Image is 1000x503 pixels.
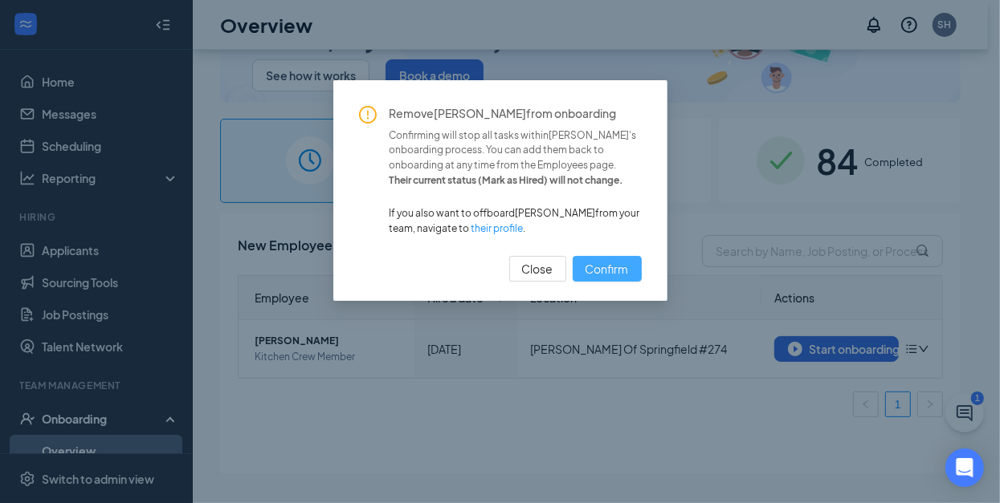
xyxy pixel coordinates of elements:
span: Close [522,260,553,278]
span: Confirming will stop all tasks within [PERSON_NAME] 's onboarding process. You can add them back ... [390,128,642,174]
div: Open Intercom Messenger [945,448,984,487]
span: Their current status ( Mark as Hired ) will not change. [390,173,642,189]
span: Remove [PERSON_NAME] from onboarding [390,106,642,122]
button: Confirm [573,256,642,282]
button: Close [509,256,566,282]
span: If you also want to offboard [PERSON_NAME] from your team, navigate to . [390,206,642,237]
span: exclamation-circle [359,106,377,124]
a: their profile [471,222,524,234]
span: Confirm [586,260,629,278]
